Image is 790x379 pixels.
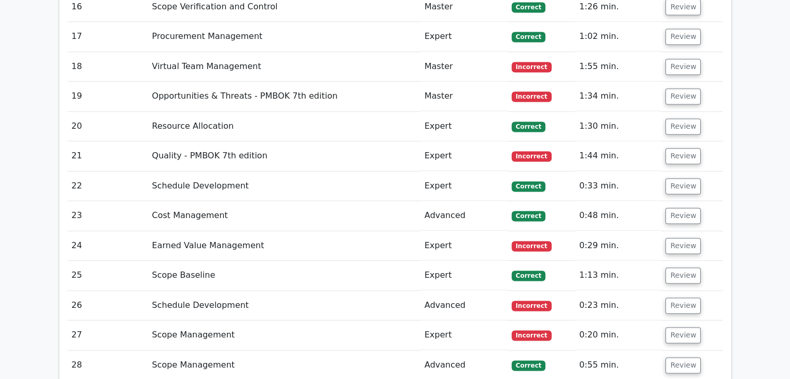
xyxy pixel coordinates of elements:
[512,2,545,12] span: Correct
[420,82,507,111] td: Master
[68,291,148,320] td: 26
[665,208,701,224] button: Review
[68,231,148,261] td: 24
[575,82,661,111] td: 1:34 min.
[420,112,507,141] td: Expert
[575,171,661,201] td: 0:33 min.
[665,267,701,283] button: Review
[148,22,421,51] td: Procurement Management
[575,52,661,82] td: 1:55 min.
[512,32,545,42] span: Correct
[420,291,507,320] td: Advanced
[420,52,507,82] td: Master
[148,141,421,171] td: Quality - PMBOK 7th edition
[575,112,661,141] td: 1:30 min.
[420,201,507,231] td: Advanced
[575,261,661,290] td: 1:13 min.
[148,320,421,350] td: Scope Management
[665,238,701,254] button: Review
[665,148,701,164] button: Review
[68,320,148,350] td: 27
[148,112,421,141] td: Resource Allocation
[512,151,552,161] span: Incorrect
[68,22,148,51] td: 17
[512,301,552,311] span: Incorrect
[575,320,661,350] td: 0:20 min.
[148,52,421,82] td: Virtual Team Management
[68,82,148,111] td: 19
[68,201,148,231] td: 23
[148,231,421,261] td: Earned Value Management
[512,241,552,251] span: Incorrect
[665,118,701,134] button: Review
[68,141,148,171] td: 21
[68,171,148,201] td: 22
[575,22,661,51] td: 1:02 min.
[420,141,507,171] td: Expert
[420,261,507,290] td: Expert
[512,121,545,132] span: Correct
[512,91,552,102] span: Incorrect
[148,171,421,201] td: Schedule Development
[512,270,545,281] span: Correct
[420,22,507,51] td: Expert
[148,291,421,320] td: Schedule Development
[512,181,545,192] span: Correct
[512,211,545,221] span: Correct
[68,261,148,290] td: 25
[665,59,701,75] button: Review
[665,357,701,373] button: Review
[665,88,701,104] button: Review
[148,261,421,290] td: Scope Baseline
[420,320,507,350] td: Expert
[575,201,661,231] td: 0:48 min.
[575,231,661,261] td: 0:29 min.
[148,201,421,231] td: Cost Management
[512,62,552,72] span: Incorrect
[575,141,661,171] td: 1:44 min.
[665,327,701,343] button: Review
[512,330,552,341] span: Incorrect
[665,297,701,314] button: Review
[68,52,148,82] td: 18
[420,231,507,261] td: Expert
[420,171,507,201] td: Expert
[665,29,701,45] button: Review
[512,360,545,371] span: Correct
[148,82,421,111] td: Opportunities & Threats - PMBOK 7th edition
[665,178,701,194] button: Review
[68,112,148,141] td: 20
[575,291,661,320] td: 0:23 min.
